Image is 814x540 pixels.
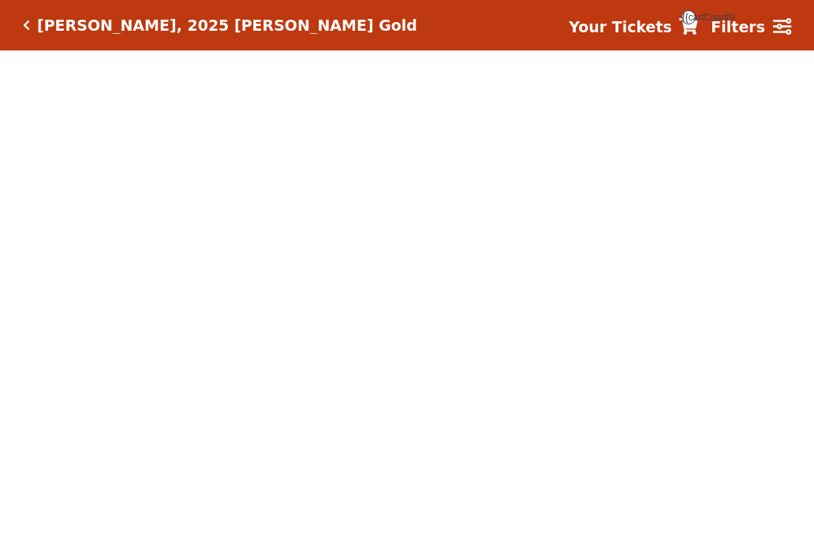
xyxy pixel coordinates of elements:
a: Click here to go back to filters [23,20,30,31]
span: {{cartCount}} [681,10,696,24]
a: Your Tickets {{cartCount}} [569,16,698,39]
strong: Your Tickets [569,18,672,35]
h5: [PERSON_NAME], 2025 [PERSON_NAME] Gold [37,17,417,35]
strong: Filters [711,18,765,35]
a: Filters [711,16,791,39]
